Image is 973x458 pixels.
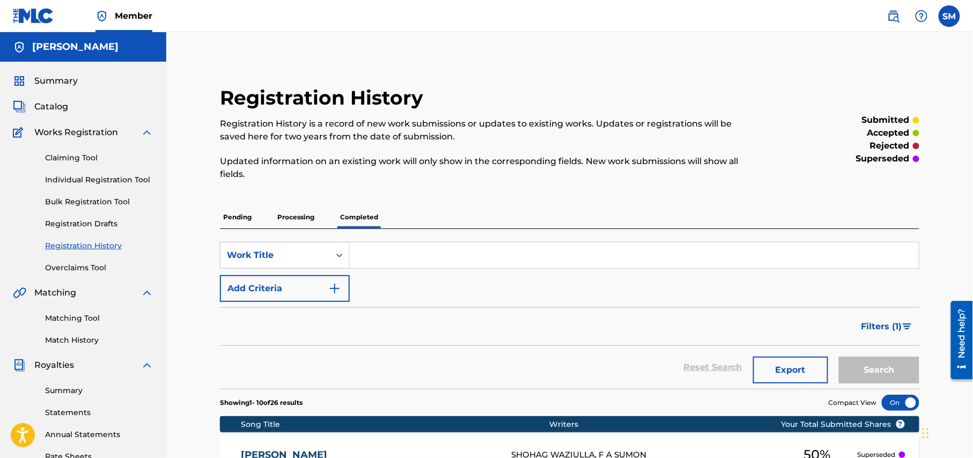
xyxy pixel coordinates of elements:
img: Top Rightsholder [95,10,108,23]
a: Individual Registration Tool [45,174,153,186]
h2: Registration History [220,86,429,110]
a: CatalogCatalog [13,100,68,113]
img: 9d2ae6d4665cec9f34b9.svg [328,282,341,295]
a: Statements [45,407,153,418]
form: Search Form [220,242,919,389]
a: Bulk Registration Tool [45,196,153,208]
a: Summary [45,385,153,396]
a: Overclaims Tool [45,262,153,274]
p: Pending [220,206,255,228]
img: expand [141,126,153,139]
p: Showing 1 - 10 of 26 results [220,398,303,408]
img: Accounts [13,41,26,54]
a: Registration History [45,240,153,252]
a: Match History [45,335,153,346]
img: Matching [13,286,26,299]
p: superseded [856,152,910,165]
a: Registration Drafts [45,218,153,230]
iframe: Chat Widget [919,407,973,458]
img: Summary [13,75,26,87]
div: Song Title [241,419,549,430]
img: filter [903,323,912,330]
button: Export [753,357,828,383]
p: Completed [337,206,381,228]
img: Catalog [13,100,26,113]
div: Work Title [227,249,323,262]
p: rejected [870,139,910,152]
div: Help [911,5,932,27]
img: Royalties [13,359,26,372]
a: Public Search [883,5,904,27]
iframe: Resource Center [943,297,973,383]
button: Add Criteria [220,275,350,302]
img: expand [141,286,153,299]
a: Matching Tool [45,313,153,324]
span: Member [115,10,152,22]
span: Matching [34,286,76,299]
p: submitted [862,114,910,127]
img: MLC Logo [13,8,54,24]
img: help [915,10,928,23]
span: ? [896,420,905,429]
img: expand [141,359,153,372]
div: Writers [549,419,815,430]
span: Summary [34,75,78,87]
span: Filters ( 1 ) [861,320,902,333]
span: Works Registration [34,126,118,139]
a: Annual Statements [45,429,153,440]
a: Claiming Tool [45,152,153,164]
div: Drag [923,417,929,449]
img: Works Registration [13,126,27,139]
span: Your Total Submitted Shares [782,419,905,430]
p: Registration History is a record of new work submissions or updates to existing works. Updates or... [220,117,758,143]
p: Processing [274,206,318,228]
img: search [887,10,900,23]
p: Updated information on an existing work will only show in the corresponding fields. New work subm... [220,155,758,181]
p: accepted [867,127,910,139]
h5: SHOHAG MREDHA [32,41,119,53]
span: Catalog [34,100,68,113]
a: SummarySummary [13,75,78,87]
div: User Menu [939,5,960,27]
span: Royalties [34,359,74,372]
button: Filters (1) [855,313,919,340]
span: Compact View [829,398,877,408]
